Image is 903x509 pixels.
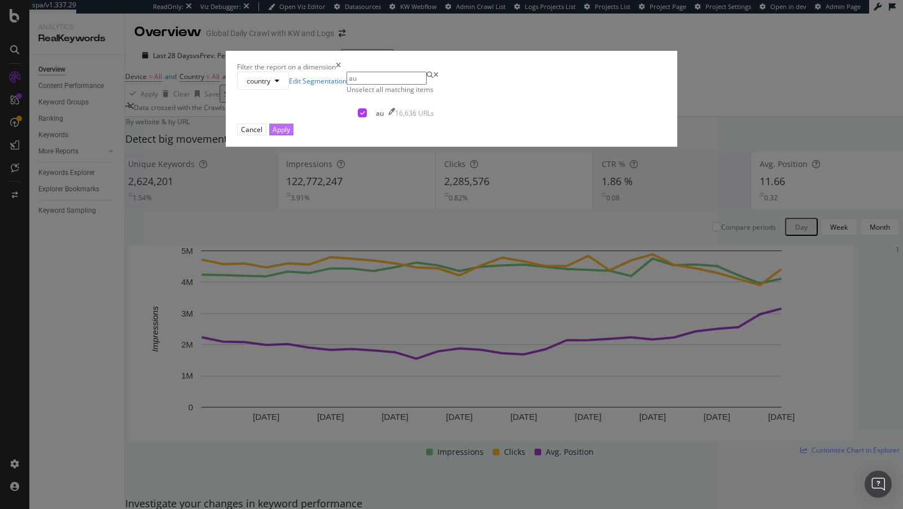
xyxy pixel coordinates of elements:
a: Edit Segmentation [289,76,347,86]
button: country [237,72,289,90]
div: au [376,108,384,118]
input: Search [347,72,427,85]
button: Cancel [237,124,266,135]
div: Cancel [241,125,262,134]
span: country [247,76,270,86]
div: Apply [273,125,290,134]
div: modal [226,51,677,147]
div: times [336,62,341,72]
div: Open Intercom Messenger [865,471,892,498]
div: 16,636 URLs [395,108,434,118]
div: Filter the report on a dimension [237,62,336,72]
button: Apply [269,124,293,135]
div: Unselect all matching items [347,85,445,94]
